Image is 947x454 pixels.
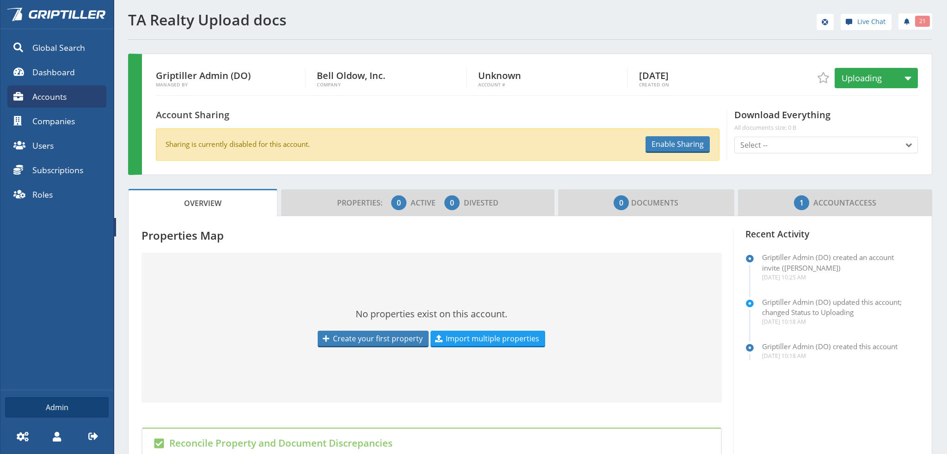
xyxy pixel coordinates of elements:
[7,183,106,206] a: Roles
[794,194,876,212] span: Access
[817,14,834,33] div: help
[762,297,910,318] p: Griptiller Admin (DO) updated this account; changed Status to Uploading
[5,397,109,418] a: Admin
[639,68,789,87] div: [DATE]
[762,318,910,326] div: [DATE] 10:18 AM
[835,68,918,88] button: Uploading
[919,17,926,25] span: 21
[32,188,53,200] span: Roles
[898,13,932,30] a: 21
[156,82,305,87] span: Managed By
[450,197,454,208] span: 0
[857,17,886,27] span: Live Chat
[141,308,722,320] h3: No properties exist on this account.
[762,341,898,352] p: Griptiller Admin (DO) created this account
[337,198,389,208] span: Properties:
[614,194,678,212] span: Documents
[734,110,918,132] h4: Download Everything
[7,159,106,181] a: Subscriptions
[639,82,789,87] span: Created On
[32,115,75,127] span: Companies
[464,198,498,208] span: Divested
[333,333,423,344] span: Create your first property
[740,139,768,151] span: Select --
[762,273,910,282] div: [DATE] 10:25 AM
[156,110,229,121] h4: Account Sharing
[32,42,85,54] span: Global Search
[734,124,918,131] span: All documents size: 0 B
[619,197,623,208] span: 0
[397,197,401,208] span: 0
[128,12,525,28] h1: TA Realty Upload docs
[7,36,106,59] a: Global Search
[841,14,892,30] a: Live Chat
[7,110,106,132] a: Companies
[7,85,106,108] a: Accounts
[32,66,75,78] span: Dashboard
[411,198,443,208] span: Active
[141,229,722,242] h4: Properties Map
[32,139,54,151] span: Users
[156,68,306,87] div: Griptiller Admin (DO)
[841,14,892,33] div: help
[446,333,539,344] span: Import multiple properties
[32,91,67,103] span: Accounts
[478,68,628,87] div: Unknown
[166,139,310,150] p: Sharing is currently disabled for this account.
[32,164,83,176] span: Subscriptions
[318,331,429,347] a: Create your first property
[478,82,627,87] span: Account #
[734,137,918,153] button: Select --
[317,82,466,87] span: Company
[7,61,106,83] a: Dashboard
[430,331,545,347] a: Import multiple properties
[745,229,919,239] h5: Recent Activity
[184,194,221,212] span: Overview
[818,72,829,83] span: Add to Favorites
[799,197,804,208] span: 1
[646,136,710,153] button: Enable Sharing
[762,352,898,360] div: [DATE] 10:18 AM
[7,134,106,157] a: Users
[813,198,849,208] span: Account
[317,68,467,87] div: Bell Oldow, Inc.
[842,72,882,84] span: Uploading
[892,12,932,30] div: notifications
[762,252,910,273] p: Griptiller Admin (DO) created an account invite ([PERSON_NAME])
[169,436,393,449] span: Reconcile Property and Document Discrepancies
